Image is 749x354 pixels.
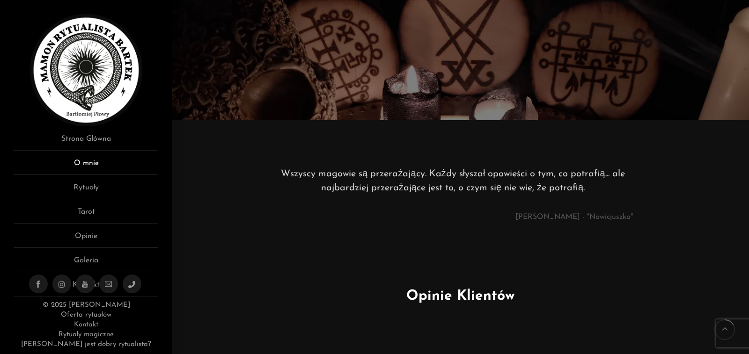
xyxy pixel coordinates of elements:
a: Rytuały [14,182,158,199]
a: [PERSON_NAME] jest dobry rytualista? [21,341,151,348]
a: Kontakt [74,321,98,328]
img: Rytualista Bartek [30,14,142,126]
p: Wszyscy magowie są przerażający. Każdy słyszał opowieści o tym, co potrafią... ale najbardziej pr... [273,167,632,195]
a: Tarot [14,206,158,224]
h2: Opinie Klientów [186,286,735,307]
a: Opinie [14,231,158,248]
a: Oferta rytuałów [61,311,111,318]
a: O mnie [14,158,158,175]
a: Galeria [14,255,158,272]
a: Rytuały magiczne [59,331,114,338]
p: [PERSON_NAME] - "Nowicjuszka" [273,211,632,223]
a: Strona Główna [14,133,158,151]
